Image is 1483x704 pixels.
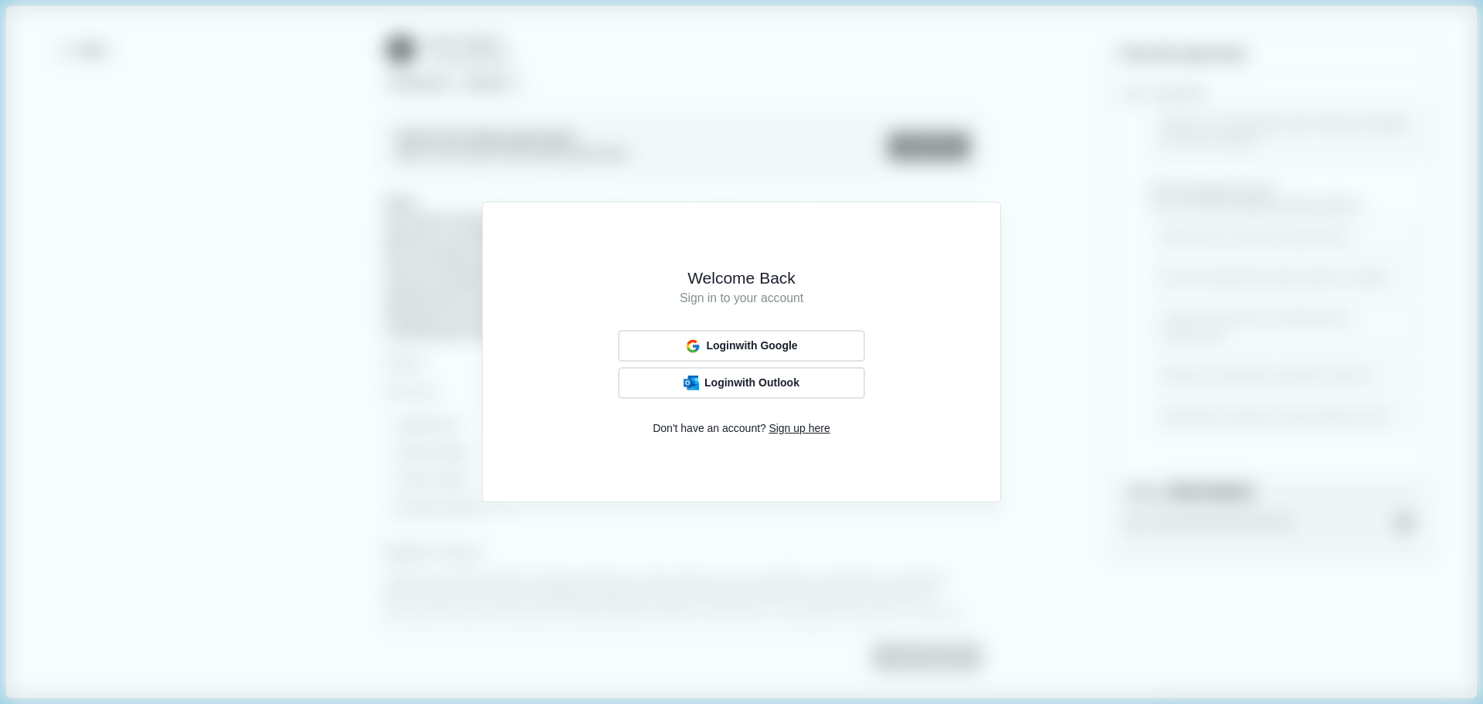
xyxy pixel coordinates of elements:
[704,376,799,389] span: Login with Outlook
[618,330,865,362] button: Loginwith Google
[684,376,699,390] img: Outlook Logo
[769,420,830,437] span: Sign up here
[618,367,865,398] button: Outlook LogoLoginwith Outlook
[653,420,766,437] span: Don't have an account?
[706,339,797,352] span: Login with Google
[504,289,979,308] h1: Sign in to your account
[504,267,979,289] h1: Welcome Back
